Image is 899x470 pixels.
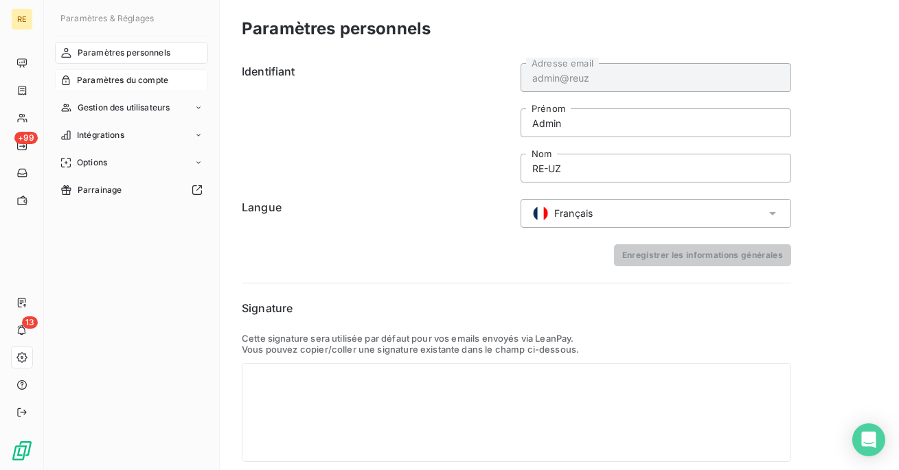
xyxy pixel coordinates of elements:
span: Intégrations [77,129,124,141]
a: Intégrations [55,124,208,146]
h3: Paramètres personnels [242,16,431,41]
button: Enregistrer les informations générales [614,244,791,266]
a: Options [55,152,208,174]
h6: Signature [242,300,791,316]
span: Paramètres du compte [77,74,168,86]
div: Open Intercom Messenger [852,423,885,456]
input: placeholder [521,63,791,92]
span: +99 [14,132,38,144]
p: Cette signature sera utilisée par défaut pour vos emails envoyés via LeanPay. [242,333,791,344]
span: Français [554,207,593,220]
a: Gestion des utilisateurs [55,97,208,119]
span: Paramètres personnels [78,47,170,59]
a: Parrainage [55,179,208,201]
input: placeholder [521,108,791,137]
input: placeholder [521,154,791,183]
a: +99 [11,134,32,156]
h6: Langue [242,199,512,228]
span: Paramètres & Réglages [60,13,154,23]
img: Logo LeanPay [11,440,33,462]
span: 13 [22,316,38,329]
span: Options [77,156,107,169]
a: Paramètres personnels [55,42,208,64]
a: Paramètres du compte [55,69,208,91]
h6: Identifiant [242,63,512,183]
span: Gestion des utilisateurs [78,102,170,114]
div: RE [11,8,33,30]
p: Vous pouvez copier/coller une signature existante dans le champ ci-dessous. [242,344,791,355]
span: Parrainage [78,184,122,196]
